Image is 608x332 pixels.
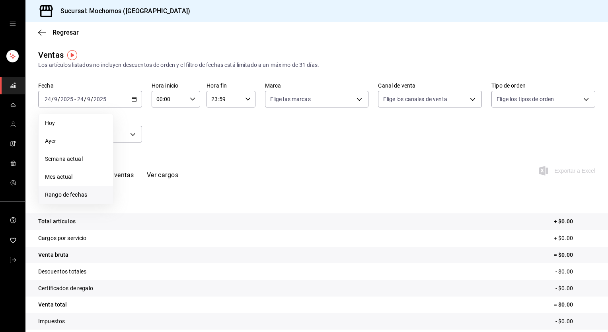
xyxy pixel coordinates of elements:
[53,29,79,36] span: Regresar
[38,61,595,69] div: Los artículos listados no incluyen descuentos de orden y el filtro de fechas está limitado a un m...
[38,217,76,226] p: Total artículos
[38,301,67,309] p: Venta total
[51,171,178,185] div: navigation tabs
[93,96,107,102] input: ----
[45,191,107,199] span: Rango de fechas
[38,194,595,204] p: Resumen
[378,83,482,88] label: Canal de venta
[45,137,107,145] span: Ayer
[38,83,142,88] label: Fecha
[45,155,107,163] span: Semana actual
[38,234,87,242] p: Cargos por servicio
[265,83,369,88] label: Marca
[38,29,79,36] button: Regresar
[555,268,595,276] p: - $0.00
[38,268,86,276] p: Descuentos totales
[44,96,51,102] input: --
[77,96,84,102] input: --
[103,171,134,185] button: Ver ventas
[38,251,68,259] p: Venta bruta
[270,95,311,103] span: Elige las marcas
[10,21,16,27] button: open drawer
[58,96,60,102] span: /
[45,119,107,127] span: Hoy
[383,95,447,103] span: Elige los canales de venta
[38,317,65,326] p: Impuestos
[497,95,554,103] span: Elige los tipos de orden
[51,96,54,102] span: /
[207,83,255,88] label: Hora fin
[38,284,93,293] p: Certificados de regalo
[554,251,595,259] p: = $0.00
[67,50,77,60] img: Tooltip marker
[54,6,190,16] h3: Sucursal: Mochomos ([GEOGRAPHIC_DATA])
[152,83,200,88] label: Hora inicio
[491,83,595,88] label: Tipo de orden
[45,173,107,181] span: Mes actual
[38,49,64,61] div: Ventas
[84,96,86,102] span: /
[91,96,93,102] span: /
[554,301,595,309] p: = $0.00
[147,171,179,185] button: Ver cargos
[74,96,76,102] span: -
[554,217,595,226] p: + $0.00
[54,96,58,102] input: --
[555,284,595,293] p: - $0.00
[60,96,74,102] input: ----
[87,96,91,102] input: --
[554,234,595,242] p: + $0.00
[555,317,595,326] p: - $0.00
